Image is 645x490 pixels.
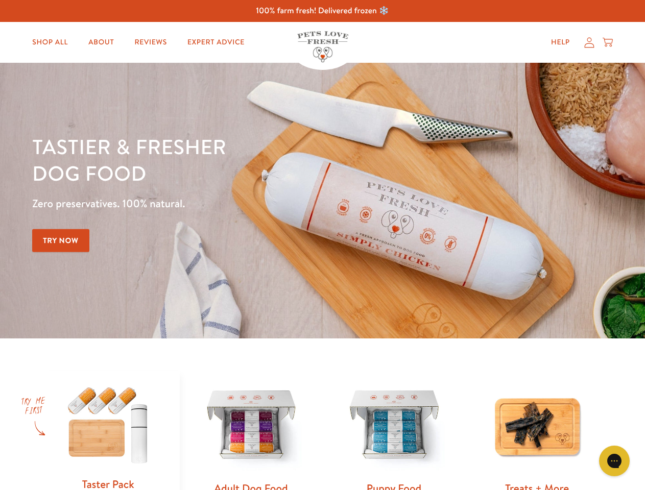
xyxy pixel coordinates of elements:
[32,194,419,213] p: Zero preservatives. 100% natural.
[594,442,635,480] iframe: Gorgias live chat messenger
[297,31,348,62] img: Pets Love Fresh
[126,32,175,53] a: Reviews
[32,229,89,252] a: Try Now
[32,133,419,186] h1: Tastier & fresher dog food
[24,32,76,53] a: Shop All
[80,32,122,53] a: About
[543,32,578,53] a: Help
[179,32,253,53] a: Expert Advice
